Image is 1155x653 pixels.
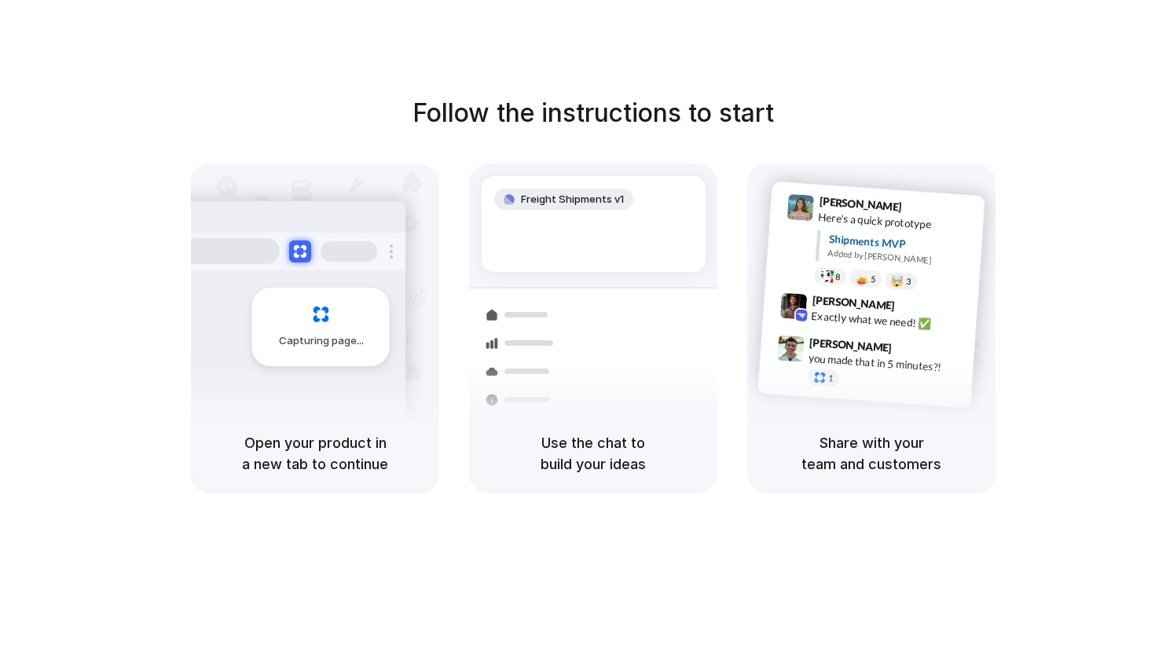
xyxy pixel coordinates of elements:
[819,193,902,215] span: [PERSON_NAME]
[210,432,420,475] h5: Open your product in a new tab to continue
[521,192,624,207] span: Freight Shipments v1
[808,350,965,376] div: you made that in 5 minutes?!
[835,273,841,281] span: 8
[891,275,904,287] div: 🤯
[896,341,929,360] span: 9:47 AM
[279,333,366,349] span: Capturing page
[828,374,834,383] span: 1
[827,247,972,270] div: Added by [PERSON_NAME]
[907,200,939,219] span: 9:41 AM
[871,275,876,284] span: 5
[900,299,932,317] span: 9:42 AM
[412,94,774,132] h1: Follow the instructions to start
[906,277,911,286] span: 3
[811,307,968,334] div: Exactly what we need! ✅
[812,292,895,314] span: [PERSON_NAME]
[766,432,977,475] h5: Share with your team and customers
[488,432,698,475] h5: Use the chat to build your ideas
[818,209,975,236] div: Here's a quick prototype
[828,231,973,257] div: Shipments MVP
[809,334,893,357] span: [PERSON_NAME]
